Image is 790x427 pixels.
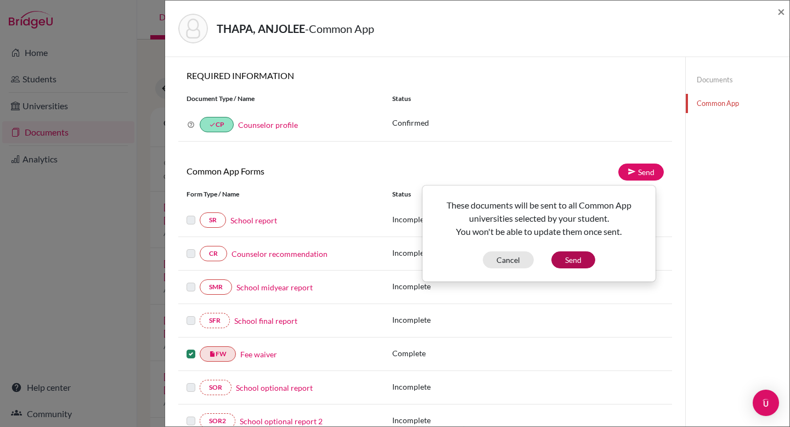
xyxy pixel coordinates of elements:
[240,415,323,427] a: School optional report 2
[200,313,230,328] a: SFR
[777,3,785,19] span: ×
[234,315,297,327] a: School final report
[392,214,505,225] p: Incomplete
[392,314,505,325] p: Incomplete
[422,185,656,282] div: Send
[200,279,232,295] a: SMR
[686,94,789,113] a: Common App
[178,166,425,176] h6: Common App Forms
[240,349,277,360] a: Fee waiver
[230,215,277,226] a: School report
[178,189,384,199] div: Form Type / Name
[236,282,313,293] a: School midyear report
[392,347,505,359] p: Complete
[392,414,505,426] p: Incomplete
[686,70,789,89] a: Documents
[209,351,216,357] i: insert_drive_file
[200,117,234,132] a: doneCP
[200,246,227,261] a: CR
[431,199,647,238] p: These documents will be sent to all Common App universities selected by your student. You won't b...
[200,346,236,362] a: insert_drive_fileFW
[200,380,232,395] a: SOR
[178,94,384,104] div: Document Type / Name
[392,280,505,292] p: Incomplete
[236,382,313,394] a: School optional report
[392,117,664,128] p: Confirmed
[777,5,785,18] button: Close
[200,212,226,228] a: SR
[392,381,505,392] p: Incomplete
[305,22,374,35] span: - Common App
[483,251,534,268] button: Cancel
[217,22,305,35] strong: THAPA, ANJOLEE
[238,120,298,130] a: Counselor profile
[551,251,595,268] button: Send
[232,248,328,260] a: Counselor recommendation
[178,70,672,81] h6: REQUIRED INFORMATION
[384,94,672,104] div: Status
[392,247,505,259] p: Incomplete
[209,121,216,128] i: done
[618,164,664,181] a: Send
[753,390,779,416] div: Open Intercom Messenger
[392,189,505,199] div: Status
